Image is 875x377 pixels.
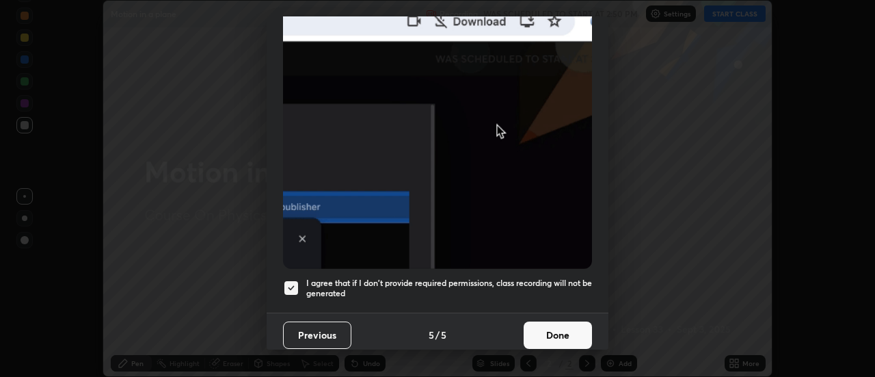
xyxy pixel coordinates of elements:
[524,322,592,349] button: Done
[429,328,434,342] h4: 5
[441,328,446,342] h4: 5
[283,322,351,349] button: Previous
[306,278,592,299] h5: I agree that if I don't provide required permissions, class recording will not be generated
[435,328,440,342] h4: /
